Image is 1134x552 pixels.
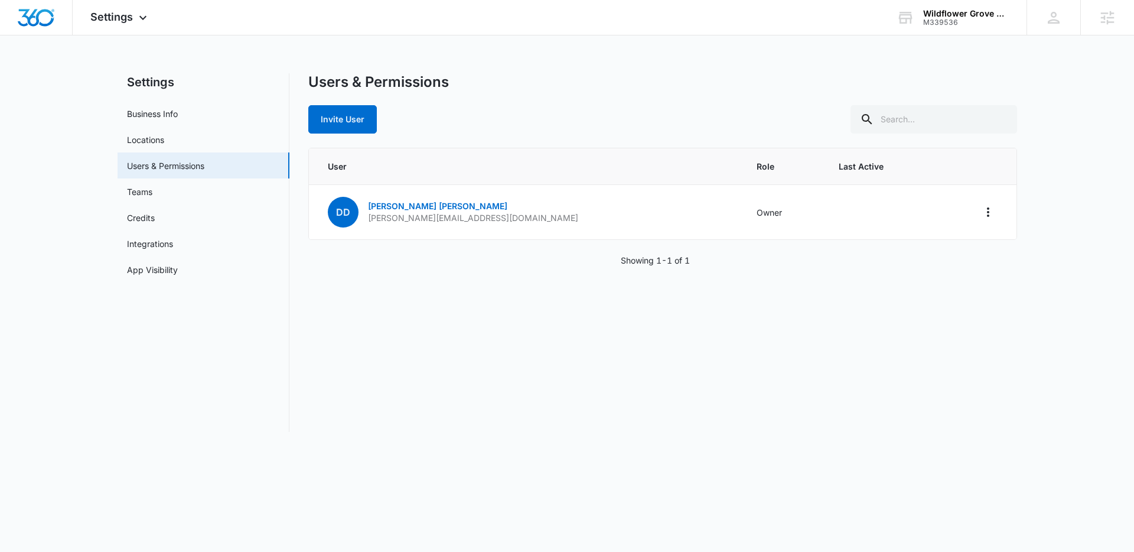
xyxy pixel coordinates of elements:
[127,212,155,224] a: Credits
[328,197,359,228] span: DD
[368,212,578,224] p: [PERSON_NAME][EMAIL_ADDRESS][DOMAIN_NAME]
[127,186,152,198] a: Teams
[742,185,825,240] td: Owner
[127,238,173,250] a: Integrations
[621,254,690,267] p: Showing 1-1 of 1
[850,105,1017,134] input: Search...
[368,201,507,211] a: [PERSON_NAME] [PERSON_NAME]
[127,134,164,146] a: Locations
[308,105,377,134] button: Invite User
[923,9,1009,18] div: account name
[757,160,810,173] span: Role
[979,203,998,222] button: Actions
[308,73,449,91] h1: Users & Permissions
[328,207,359,217] a: DD
[127,108,178,120] a: Business Info
[923,18,1009,27] div: account id
[328,160,728,173] span: User
[90,11,133,23] span: Settings
[127,264,178,276] a: App Visibility
[839,160,923,173] span: Last Active
[308,114,377,124] a: Invite User
[127,160,204,172] a: Users & Permissions
[118,73,289,91] h2: Settings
